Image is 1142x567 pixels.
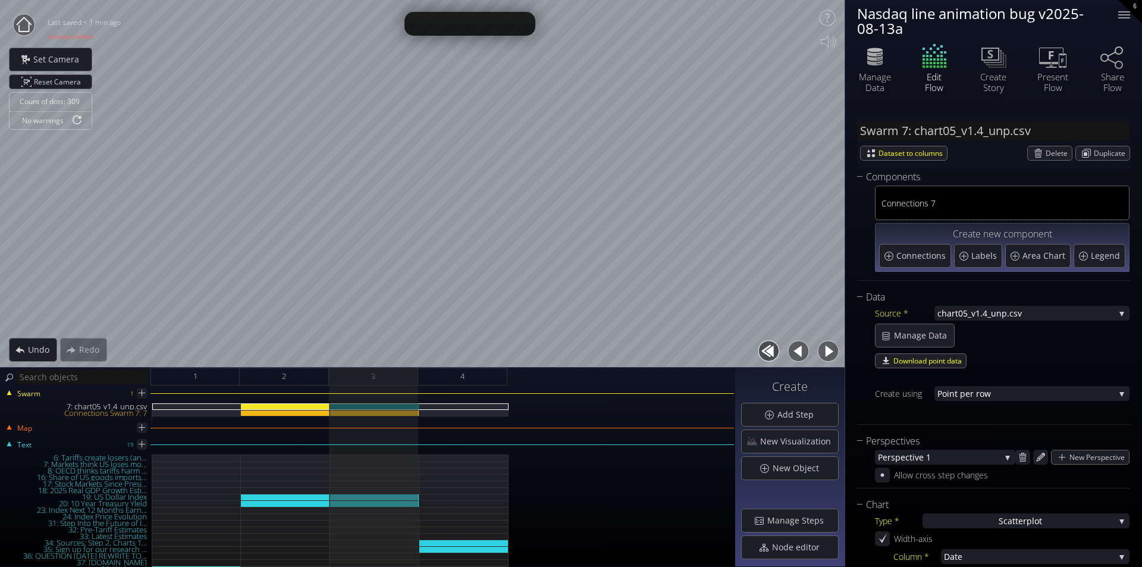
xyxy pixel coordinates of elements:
[1,500,152,507] div: 20: 10 Year Treasury Yleld
[17,369,149,384] input: Search objects
[999,513,1003,528] span: S
[894,531,953,546] div: Width-axis
[879,227,1125,242] div: Create new component
[857,497,1115,512] div: Chart
[1,474,152,481] div: 16: Share of US goods imports...
[1022,250,1068,262] span: Area Chart
[972,71,1014,93] div: Create Story
[1003,513,1042,528] span: catterplot
[1,468,152,474] div: 8: OECD thinks tariffs harm ...
[878,450,891,465] span: Per
[772,462,826,474] span: New Object
[1,487,152,494] div: 18: 2025 Real GDP Growth Esti...
[879,146,947,160] span: Dataset to columns
[937,306,980,321] span: chart05_v1
[971,250,1000,262] span: Labels
[1,410,152,416] div: Connections Swarm 7: 7
[980,306,1115,321] span: .4_unp.csv
[1,507,152,513] div: 23: Index Next 12 Months Earn...
[127,437,134,452] div: 19
[17,389,40,399] span: Swarm
[34,75,85,89] span: Reset Camera
[1046,146,1072,160] span: Delete
[777,409,821,421] span: Add Step
[1,461,152,468] div: 7: Markets think US loses mo...
[1,494,152,500] div: 19: US Dollar Index
[875,306,934,321] div: Source *
[894,468,988,483] div: Allow cross step changes
[937,386,949,401] span: Poi
[944,549,1115,564] span: Date
[33,54,86,65] span: Set Camera
[1,553,152,559] div: 36: QUESTION [DATE] REWRITE TO...
[767,515,831,527] span: Manage Steps
[891,450,1000,465] span: spective 1
[460,369,465,384] span: 4
[1,513,152,520] div: 24: Index Price Evolution
[760,436,838,447] span: New Visualization
[881,196,896,211] span: Con
[1032,71,1074,93] div: Present Flow
[1091,71,1133,93] div: Share Flow
[1,533,152,540] div: 33: Latest Estimates
[857,6,1103,36] div: Nasdaq line animation bug v2025-08-13a
[1,520,152,527] div: 31: Step Into the Future of I...
[1091,250,1123,262] span: Legend
[875,386,934,401] div: Create using
[371,369,375,384] span: 3
[896,196,1122,211] span: nections 7
[893,549,941,564] div: Column *
[854,71,896,93] div: Manage Data
[1094,146,1130,160] span: Duplicate
[949,386,1115,401] span: nt per row
[857,290,1115,305] div: Data
[857,434,1115,449] div: Perspectives
[193,369,197,384] span: 1
[857,170,1115,184] div: Components
[17,423,32,434] span: Map
[130,386,134,401] div: 1
[896,250,949,262] span: Connections
[741,380,839,393] h3: Create
[1,455,152,461] div: 6: Tariffs create losers (an...
[875,513,923,528] div: Type *
[1,540,152,546] div: 34: Sources: Step 2, Charts 1...
[771,541,827,553] span: Node editor
[1,481,152,487] div: 17: Stock Markets Since Presi...
[893,330,954,342] span: Manage Data
[17,440,32,450] span: Text
[1069,450,1129,464] span: New Perspective
[1,559,152,566] div: 37: [DOMAIN_NAME]
[1,527,152,533] div: 32: Pre-Tariff Estimates
[893,354,966,368] span: Download point data
[9,338,57,362] div: Undo action
[282,369,286,384] span: 2
[1,546,152,553] div: 35: Sign up for our research ...
[27,344,57,356] span: Undo
[1,403,152,410] div: 7: chart05_v1.4_unp.csv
